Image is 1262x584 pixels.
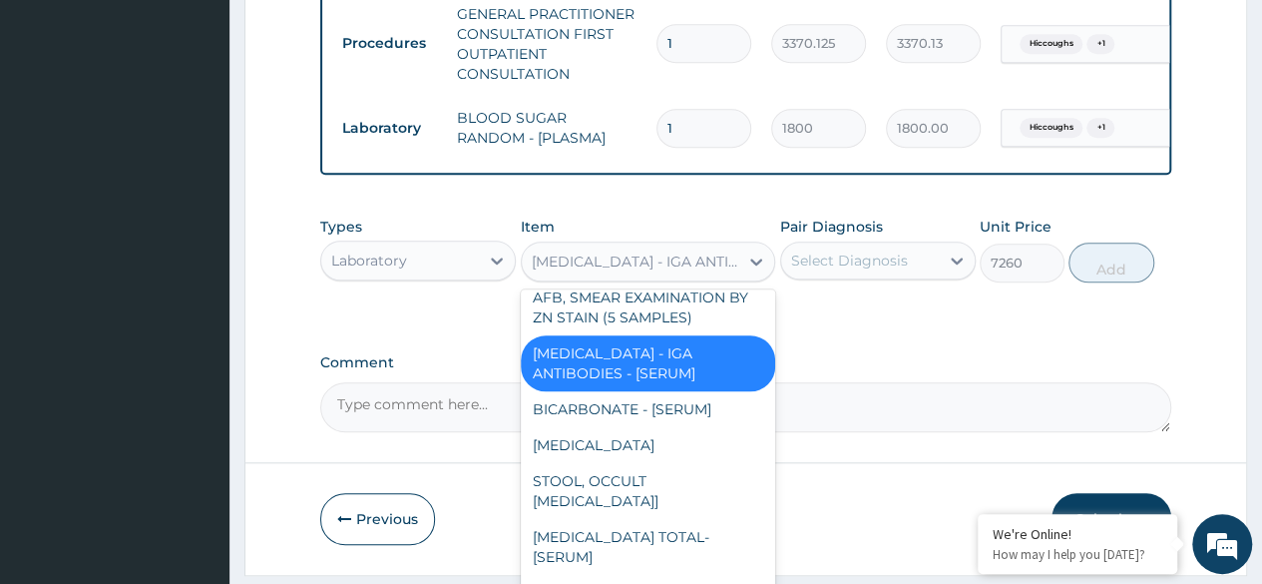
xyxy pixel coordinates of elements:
[980,217,1052,237] label: Unit Price
[320,354,1171,371] label: Comment
[327,10,375,58] div: Minimize live chat window
[320,493,435,545] button: Previous
[993,546,1162,563] p: How may I help you today?
[1052,493,1171,545] button: Submit
[521,335,776,391] div: [MEDICAL_DATA] - IGA ANTIBODIES - [SERUM]
[1020,118,1082,138] span: Hiccoughs
[332,110,447,147] td: Laboratory
[1020,34,1082,54] span: Hiccoughs
[332,25,447,62] td: Procedures
[521,280,776,335] div: AFB, SMEAR EXAMINATION BY ZN STAIN (5 SAMPLES)
[320,219,362,236] label: Types
[521,427,776,463] div: [MEDICAL_DATA]
[37,100,81,150] img: d_794563401_company_1708531726252_794563401
[10,379,380,449] textarea: Type your message and hit 'Enter'
[116,169,275,370] span: We're online!
[521,463,776,519] div: STOOL, OCCULT [MEDICAL_DATA]]
[447,98,646,158] td: BLOOD SUGAR RANDOM - [PLASMA]
[993,525,1162,543] div: We're Online!
[780,217,883,237] label: Pair Diagnosis
[791,251,908,271] div: Select Diagnosis
[1086,34,1114,54] span: + 1
[521,391,776,427] div: BICARBONATE - [SERUM]
[1086,118,1114,138] span: + 1
[521,519,776,575] div: [MEDICAL_DATA] TOTAL- [SERUM]
[532,252,741,272] div: [MEDICAL_DATA] - IGA ANTIBODIES - [SERUM]
[104,112,335,138] div: Chat with us now
[1068,243,1153,283] button: Add
[331,251,407,271] div: Laboratory
[521,217,555,237] label: Item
